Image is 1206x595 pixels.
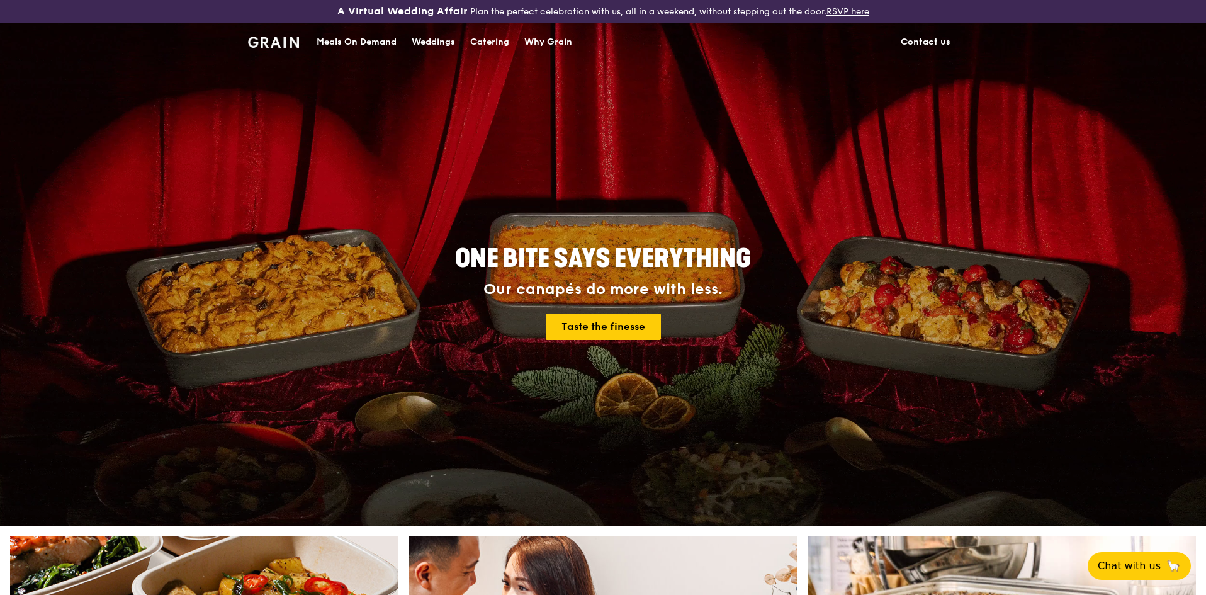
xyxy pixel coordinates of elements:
[248,37,299,48] img: Grain
[337,5,468,18] h3: A Virtual Wedding Affair
[1088,552,1191,580] button: Chat with us🦙
[470,23,509,61] div: Catering
[376,281,830,298] div: Our canapés do more with less.
[517,23,580,61] a: Why Grain
[893,23,958,61] a: Contact us
[455,244,751,274] span: ONE BITE SAYS EVERYTHING
[240,5,966,18] div: Plan the perfect celebration with us, all in a weekend, without stepping out the door.
[524,23,572,61] div: Why Grain
[404,23,463,61] a: Weddings
[1166,558,1181,574] span: 🦙
[826,6,869,17] a: RSVP here
[412,23,455,61] div: Weddings
[317,23,397,61] div: Meals On Demand
[1098,558,1161,574] span: Chat with us
[463,23,517,61] a: Catering
[546,314,661,340] a: Taste the finesse
[248,22,299,60] a: GrainGrain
